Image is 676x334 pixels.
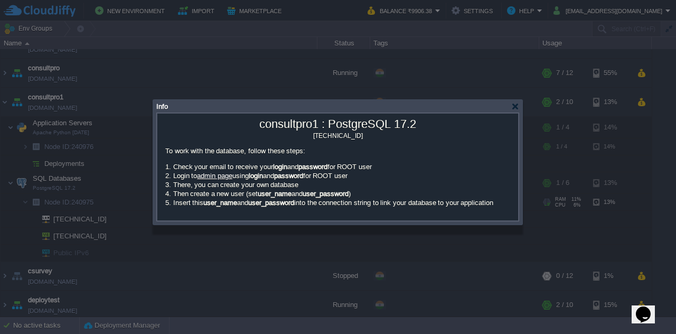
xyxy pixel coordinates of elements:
[303,190,349,198] b: user_password
[160,131,515,140] div: [TECHNICAL_ID]
[273,163,287,171] b: login
[298,163,327,171] b: password
[165,198,515,207] li: Insert this and into the connection string to link your database to your application
[165,171,515,180] li: Login to using and for ROOT user
[160,116,515,131] div: consultpro1 : PostgreSQL 17.2
[203,199,237,207] b: user_name
[165,162,515,171] li: Check your email to receive your and for ROOT user
[197,172,232,180] a: admin page
[258,190,292,198] b: user_name
[248,199,294,207] b: user_password
[274,172,303,180] b: password
[165,180,515,189] li: There, you can create your own database
[156,103,168,110] span: Info
[249,172,263,180] b: login
[165,189,515,198] li: Then create a new user (set and )
[160,140,515,162] p: To work with the database, follow these steps:
[632,292,665,323] iframe: chat widget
